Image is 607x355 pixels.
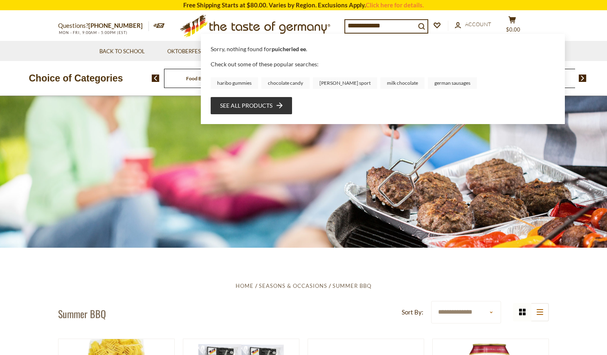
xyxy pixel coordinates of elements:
[58,30,128,35] span: MON - FRI, 9:00AM - 5:00PM (EST)
[58,20,149,31] p: Questions?
[380,77,425,89] a: milk chocolate
[455,20,491,29] a: Account
[152,75,160,82] img: previous arrow
[333,283,371,289] a: Summer BBQ
[167,47,209,56] a: Oktoberfest
[402,307,423,317] label: Sort By:
[428,77,477,89] a: german sausages
[579,75,587,82] img: next arrow
[186,75,225,81] a: Food By Category
[220,101,283,110] a: See all products
[506,26,520,33] span: $0.00
[211,77,258,89] a: haribo gummies
[211,59,555,88] div: Check out some of these popular searches:
[313,77,377,89] a: [PERSON_NAME] sport
[88,22,143,29] a: [PHONE_NUMBER]
[201,34,565,124] div: Instant Search Results
[500,16,524,36] button: $0.00
[366,1,424,9] a: Click here for details.
[261,77,310,89] a: chocolate candy
[465,21,491,27] span: Account
[259,283,327,289] a: Seasons & Occasions
[272,45,306,52] b: puicherled ee
[236,283,254,289] a: Home
[99,47,145,56] a: Back to School
[211,45,555,59] div: Sorry, nothing found for .
[58,308,106,320] h1: Summer BBQ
